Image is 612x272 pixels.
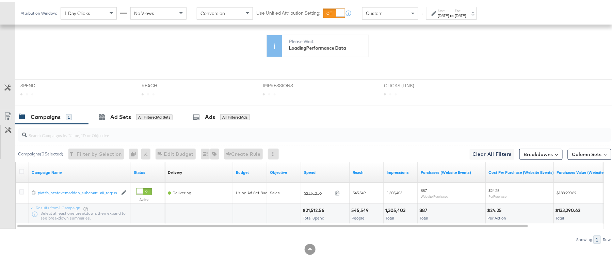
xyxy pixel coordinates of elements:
[568,147,611,158] button: Column Sets
[352,214,365,219] span: People
[168,168,182,173] div: Delivery
[236,168,264,173] a: The maximum amount you're willing to spend on your ads, on average each day or over the lifetime ...
[256,8,320,15] label: Use Unified Attribution Setting:
[31,111,61,119] div: Campaigns
[419,12,425,14] span: ↑
[421,186,427,191] span: 887
[455,11,466,17] div: [DATE]
[603,236,611,240] div: Row
[353,168,381,173] a: The number of people your ad was served to.
[27,124,557,137] input: Search Campaigns by Name, ID or Objective
[594,234,601,242] div: 1
[304,189,333,194] span: $21,512.56
[487,206,504,212] div: $24.25
[134,9,154,15] span: No Views
[304,168,347,173] a: The total amount spent to date.
[220,112,250,119] div: All Filtered Ads
[270,188,280,194] span: Sales
[387,168,415,173] a: The number of times your ad was served. On mobile apps an ad is counted as served the first time ...
[419,206,429,212] div: 887
[470,147,514,158] button: Clear All Filters
[488,214,506,219] span: Per Action
[489,193,507,197] sub: Per Purchase
[303,214,324,219] span: Total Spend
[519,147,563,158] button: Breakdowns
[557,188,577,194] span: $133,290.62
[489,186,500,191] span: $24.25
[556,214,564,219] span: Total
[472,148,512,157] span: Clear All Filters
[38,188,118,194] a: plat:fb_br:stevemadden_subchan:...all_reg:us
[173,188,191,194] span: Delivering
[576,236,594,240] div: Showing:
[136,196,152,200] label: Active
[387,188,402,194] span: 1,305,403
[351,206,371,212] div: 545,549
[270,168,299,173] a: Your campaign's objective.
[455,7,466,11] label: End:
[421,168,483,173] a: The number of times a purchase was made tracked by your Custom Audience pixel on your website aft...
[20,9,57,14] div: Attribution Window:
[385,206,407,212] div: 1,305,403
[205,111,215,119] div: Ads
[18,149,63,155] div: Campaigns ( 0 Selected)
[555,206,583,212] div: $133,290.62
[32,168,128,173] a: Your campaign name.
[200,9,225,15] span: Conversion
[168,168,182,173] a: Reflects the ability of your Ad Campaign to achieve delivery based on ad states, schedule and bud...
[136,112,173,119] div: All Filtered Ad Sets
[438,7,449,11] label: Start:
[129,147,141,158] div: 0
[386,214,394,219] span: Total
[489,168,554,173] a: The average cost for each purchase tracked by your Custom Audience pixel on your website after pe...
[303,206,326,212] div: $21,512.56
[134,168,162,173] a: Shows the current state of your Ad Campaign.
[66,112,72,119] div: 1
[421,193,448,197] sub: Website Purchases
[438,11,449,17] div: [DATE]
[236,188,274,194] div: Using Ad Set Budget
[420,214,428,219] span: Total
[353,188,366,194] span: 545,549
[449,11,455,16] strong: to
[110,111,131,119] div: Ad Sets
[64,9,90,15] span: 1 Day Clicks
[366,9,383,15] span: Custom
